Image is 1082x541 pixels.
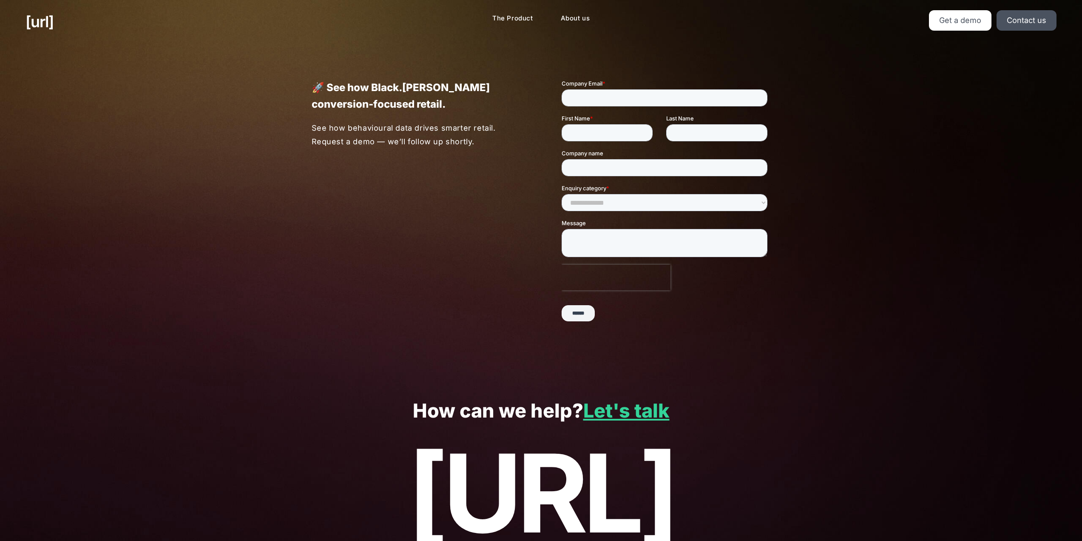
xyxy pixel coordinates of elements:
a: Let's talk [583,399,670,422]
a: [URL] [26,10,54,33]
a: The Product [486,10,540,27]
a: Get a demo [929,10,991,31]
a: About us [554,10,597,27]
p: How can we help? [62,400,1021,422]
p: 🚀 See how Black.[PERSON_NAME] conversion-focused retail. [312,79,521,112]
p: See how behavioural data drives smarter retail. Request a demo — we’ll follow up shortly. [312,121,521,148]
a: Contact us [997,10,1056,31]
iframe: Form 1 [562,79,771,344]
